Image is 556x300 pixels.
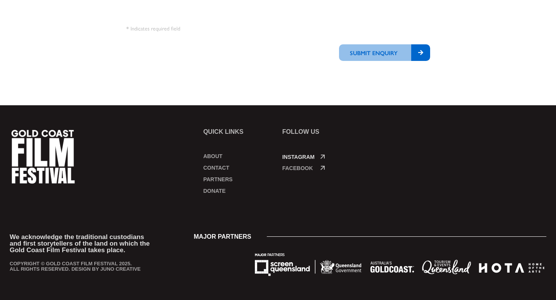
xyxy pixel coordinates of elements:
[339,44,411,61] span: Submit enquiry
[320,166,325,170] a: Facebook
[282,129,354,135] p: FOLLOW US
[320,155,325,159] a: Instagram
[203,129,275,135] p: Quick links
[203,187,275,195] a: Donate
[10,234,181,253] p: We acknowledge the traditional custodians and first storytellers of the land on which the Gold Co...
[282,165,313,171] a: Facebook
[194,234,251,240] span: MAJOR PARTNERS
[10,261,141,272] p: COPYRIGHT © GOLD COAST FILM FESTIVAL 2025. ALL RIGHTS RESERVED. DESIGN BY JUNO CREATIVE
[339,44,430,61] button: Submit enquiry
[203,175,275,183] a: Partners
[203,152,275,195] nav: Menu
[203,164,275,172] a: Contact
[282,154,315,160] a: Instagram
[203,152,275,160] a: About
[126,24,244,32] p: * Indicates required field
